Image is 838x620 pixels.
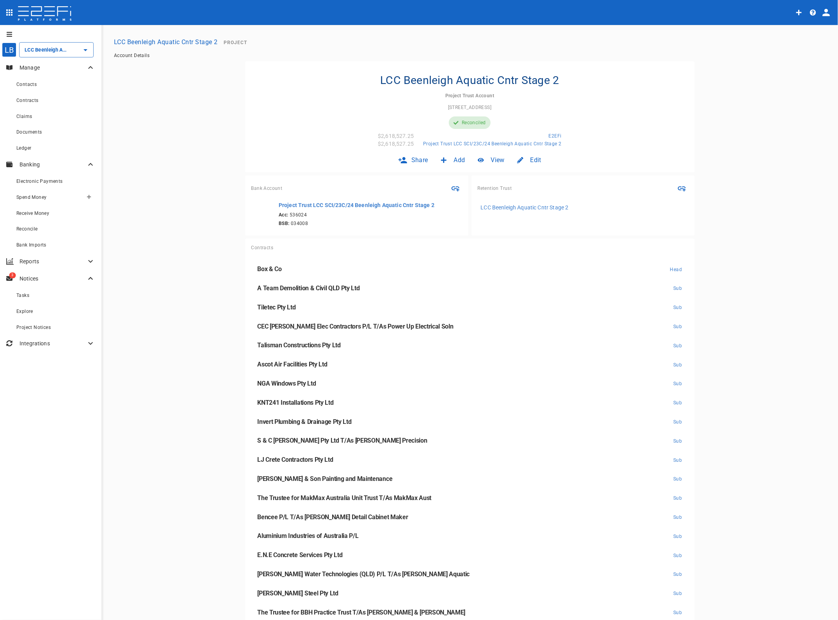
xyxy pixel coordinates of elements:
[16,129,42,135] span: Documents
[20,339,86,347] p: Integrations
[16,114,32,119] span: Claims
[258,513,408,521] span: Bencee P/L T/As [PERSON_NAME] Detail Cabinet Maker
[481,204,569,211] p: LCC Beenleigh Aquatic Cntr Stage 2
[471,151,511,169] div: View
[251,527,689,546] a: Aluminium Industries of Australia P/LSub
[673,400,682,406] span: Sub
[83,191,95,203] button: Create spend money
[251,355,689,374] a: Ascot Air Facilities Pty LtdSub
[673,515,682,520] span: Sub
[670,267,682,272] span: Head
[673,534,682,539] span: Sub
[251,336,689,355] a: Talisman Constructions Pty LtdSub
[279,212,288,218] b: Acc:
[258,304,296,311] span: Tiletec Pty Ltd
[673,438,682,444] span: Sub
[251,393,689,413] a: KNT241 Installations Pty LtdSub
[20,161,86,168] p: Banking
[20,64,86,71] p: Manage
[258,399,334,406] span: KNT241 Installations Pty Ltd
[448,105,491,110] span: [STREET_ADDRESS]
[279,221,290,226] b: BSB:
[251,546,689,565] a: E.N.E Concrete Services Pty LtdSub
[251,489,689,508] a: The Trustee for MakMax Australia Unit Trust T/As MakMax AustSub
[478,201,689,214] a: LCC Beenleigh Aquatic Cntr Stage 2
[449,182,462,195] span: Connect Bank Feed
[380,74,559,87] h4: LCC Beenleigh Aquatic Cntr Stage 2
[80,45,91,55] button: Open
[673,286,682,291] span: Sub
[258,494,432,502] span: The Trustee for MakMax Australia Unit Trust T/As MakMax Aust
[673,553,682,558] span: Sub
[114,53,149,58] a: Account Details
[445,93,494,98] span: Project Trust Account
[673,362,682,368] span: Sub
[251,317,689,336] a: CEC [PERSON_NAME] Elec Contractors P/L T/As Power Up Electrical SolnSub
[258,551,343,559] span: E.N.E Concrete Services Pty Ltd
[673,419,682,425] span: Sub
[392,151,434,169] div: Share
[423,141,562,147] span: Project Trust LCC SCI/23C/24 Beenleigh Aquatic Cntr Stage 2
[251,584,689,603] a: [PERSON_NAME] Steel Pty LtdSub
[251,470,689,489] a: [PERSON_NAME] & Son Painting and MaintenanceSub
[9,273,16,279] span: 3
[258,456,333,463] span: LJ Crete Contractors Pty Ltd
[258,609,466,616] span: The Trustee for BBH Practice Trust T/As [PERSON_NAME] & [PERSON_NAME]
[279,212,434,218] span: 536024
[673,457,682,463] span: Sub
[530,155,541,164] span: Edit
[251,245,274,250] span: Contracts
[673,343,682,348] span: Sub
[258,570,470,578] span: [PERSON_NAME] Water Technologies (QLD) P/L T/As [PERSON_NAME] Aquatic
[251,450,689,470] a: LJ Crete Contractors Pty LtdSub
[16,325,51,330] span: Project Notices
[2,43,16,57] div: LB
[258,284,360,292] span: A Team Demolition & Civil QLD Pty Ltd
[378,140,414,148] p: $2,618,527.25
[454,155,465,164] span: Add
[462,120,486,125] span: Reconciled
[16,195,46,200] span: Spend Money
[87,195,91,199] span: Create spend money
[251,431,689,450] a: S & C [PERSON_NAME] Pty Ltd T/As [PERSON_NAME] PrecisionSub
[673,476,682,482] span: Sub
[673,610,682,615] span: Sub
[23,46,68,54] input: LCC Beenleigh Aquatic Cntr Stage 2
[673,572,682,577] span: Sub
[16,293,29,298] span: Tasks
[251,186,283,191] span: Bank Account
[251,374,689,393] a: NGA Windows Pty LtdSub
[258,380,316,387] span: NGA Windows Pty Ltd
[511,151,548,169] div: Edit
[673,305,682,310] span: Sub
[16,242,46,248] span: Bank Imports
[279,201,434,209] p: Project Trust LCC SCI/23C/24 Beenleigh Aquatic Cntr Stage 2
[258,475,393,482] span: [PERSON_NAME] & Son Painting and Maintenance
[251,565,689,584] a: [PERSON_NAME] Water Technologies (QLD) P/L T/As [PERSON_NAME] AquaticSub
[251,279,689,298] a: A Team Demolition & Civil QLD Pty LtdSub
[673,591,682,596] span: Sub
[279,221,434,226] span: 034008
[673,381,682,386] span: Sub
[16,226,38,232] span: Reconcile
[258,361,327,368] span: Ascot Air Facilities Pty Ltd
[478,186,512,191] span: Retention Trust
[111,34,221,50] button: LCC Beenleigh Aquatic Cntr Stage 2
[20,257,86,265] p: Reports
[258,341,341,349] span: Talisman Constructions Pty Ltd
[114,53,826,58] nav: breadcrumb
[258,265,282,273] span: Box & Co
[16,179,63,184] span: Electronic Payments
[675,182,689,195] button: Link RTA
[251,508,689,527] a: Bencee P/L T/As [PERSON_NAME] Detail Cabinet MakerSub
[673,495,682,501] span: Sub
[491,155,505,164] span: View
[258,437,427,444] span: S & C [PERSON_NAME] Pty Ltd T/As [PERSON_NAME] Precision
[16,145,31,151] span: Ledger
[16,309,33,314] span: Explore
[549,133,562,139] span: E2EFi
[673,324,682,329] span: Sub
[378,132,414,140] p: $2,618,527.25
[251,298,689,317] a: Tiletec Pty LtdSub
